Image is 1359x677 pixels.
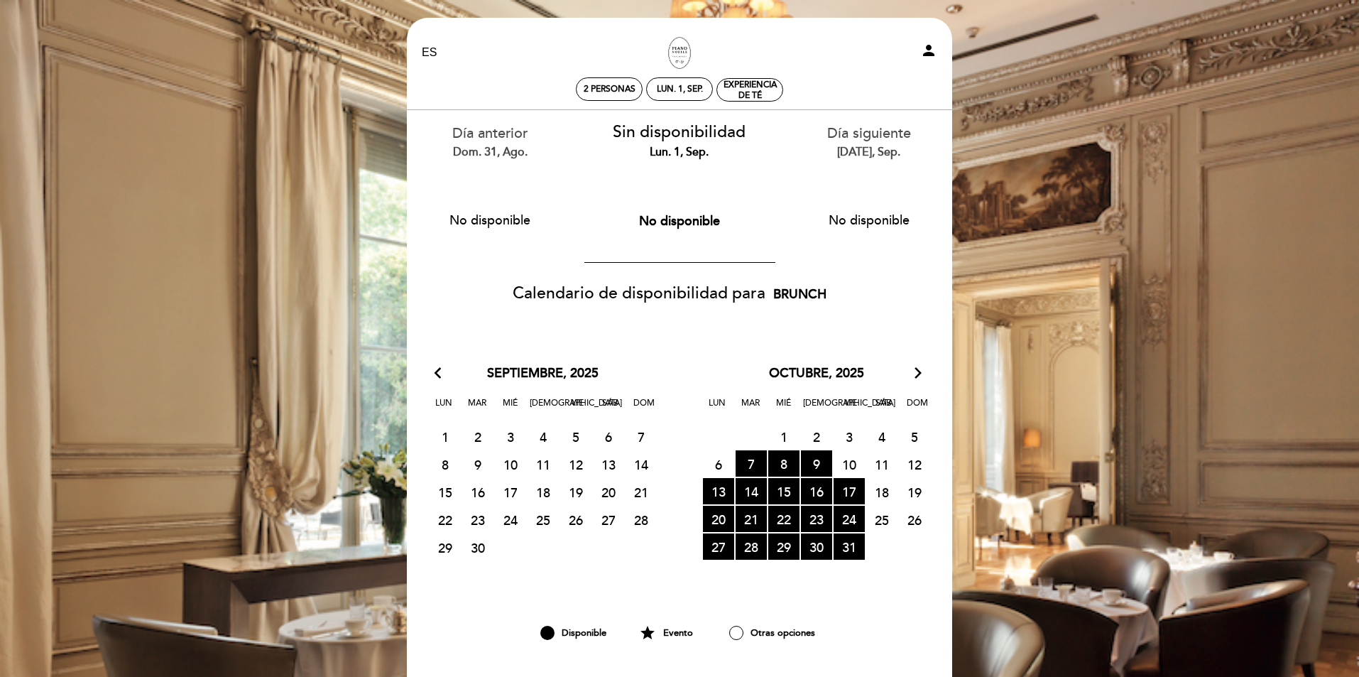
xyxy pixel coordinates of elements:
span: 22 [430,507,461,533]
i: arrow_forward_ios [912,364,924,383]
span: Mar [736,396,765,422]
span: 16 [801,478,832,504]
div: Disponible [520,621,626,645]
span: 19 [560,479,591,505]
span: 23 [462,507,493,533]
span: 17 [834,478,865,504]
div: Experiencia de Té [717,80,782,101]
span: 19 [899,479,930,505]
span: 2 [801,423,832,450]
div: lun. 1, sep. [596,144,764,161]
span: Vie [836,396,865,422]
span: 14 [626,451,657,477]
span: 5 [560,423,591,450]
button: person [920,42,937,64]
span: 15 [768,478,799,504]
span: 27 [703,534,734,560]
span: 22 [768,506,799,532]
span: 21 [626,479,657,505]
span: 18 [528,479,559,505]
span: Mié [770,396,798,422]
div: Día siguiente [785,124,953,160]
span: [DEMOGRAPHIC_DATA] [803,396,831,422]
span: 3 [495,423,526,450]
div: dom. 31, ago. [406,144,574,161]
span: 23 [801,506,832,532]
span: 18 [866,479,897,505]
span: Vie [563,396,591,422]
span: septiembre, 2025 [487,364,599,383]
span: 29 [430,534,461,560]
i: person [920,42,937,59]
span: 7 [736,450,767,477]
span: 4 [528,423,559,450]
span: 7 [626,423,657,450]
span: 13 [703,478,734,504]
span: 20 [593,479,624,505]
span: 16 [462,479,493,505]
span: 9 [462,451,493,477]
span: Lun [703,396,731,422]
span: 8 [430,451,461,477]
span: Dom [630,396,658,422]
span: 13 [593,451,624,477]
span: Sáb [596,396,625,422]
span: 17 [495,479,526,505]
span: 24 [495,507,526,533]
span: [DEMOGRAPHIC_DATA] [530,396,558,422]
span: 2 personas [584,84,635,94]
span: 1 [430,423,461,450]
button: No disponible [802,202,937,238]
button: No disponible [612,203,747,239]
div: Evento [626,621,706,645]
span: 30 [801,534,832,560]
span: 24 [834,506,865,532]
span: 12 [560,451,591,477]
span: 25 [866,507,897,533]
span: 14 [736,478,767,504]
div: Otras opciones [706,621,839,645]
span: Lun [430,396,458,422]
span: 27 [593,507,624,533]
span: 9 [801,450,832,477]
span: 15 [430,479,461,505]
span: 29 [768,534,799,560]
span: 6 [703,451,734,477]
span: Sáb [870,396,898,422]
span: Mar [463,396,491,422]
span: octubre, 2025 [769,364,864,383]
span: Sin disponibilidad [613,122,746,142]
i: arrow_back_ios [435,364,447,383]
span: Calendario de disponibilidad para [513,283,765,303]
span: 6 [593,423,624,450]
span: 2 [462,423,493,450]
span: 26 [560,507,591,533]
div: Día anterior [406,124,574,160]
span: 8 [768,450,799,477]
span: 11 [866,451,897,477]
span: 20 [703,506,734,532]
span: 11 [528,451,559,477]
a: Los Salones del Piano [PERSON_NAME] [591,33,768,72]
span: 28 [626,507,657,533]
span: 4 [866,423,897,450]
span: 1 [768,423,799,450]
span: 25 [528,507,559,533]
button: No disponible [422,202,557,238]
span: Dom [903,396,932,422]
span: 10 [495,451,526,477]
span: 3 [834,423,865,450]
div: lun. 1, sep. [657,84,703,94]
i: star [639,621,656,645]
span: 30 [462,534,493,560]
span: 5 [899,423,930,450]
span: 10 [834,451,865,477]
span: 31 [834,534,865,560]
span: Mié [496,396,525,422]
div: [DATE], sep. [785,144,953,161]
span: 21 [736,506,767,532]
span: 26 [899,507,930,533]
span: 28 [736,534,767,560]
span: 12 [899,451,930,477]
span: No disponible [639,213,720,229]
